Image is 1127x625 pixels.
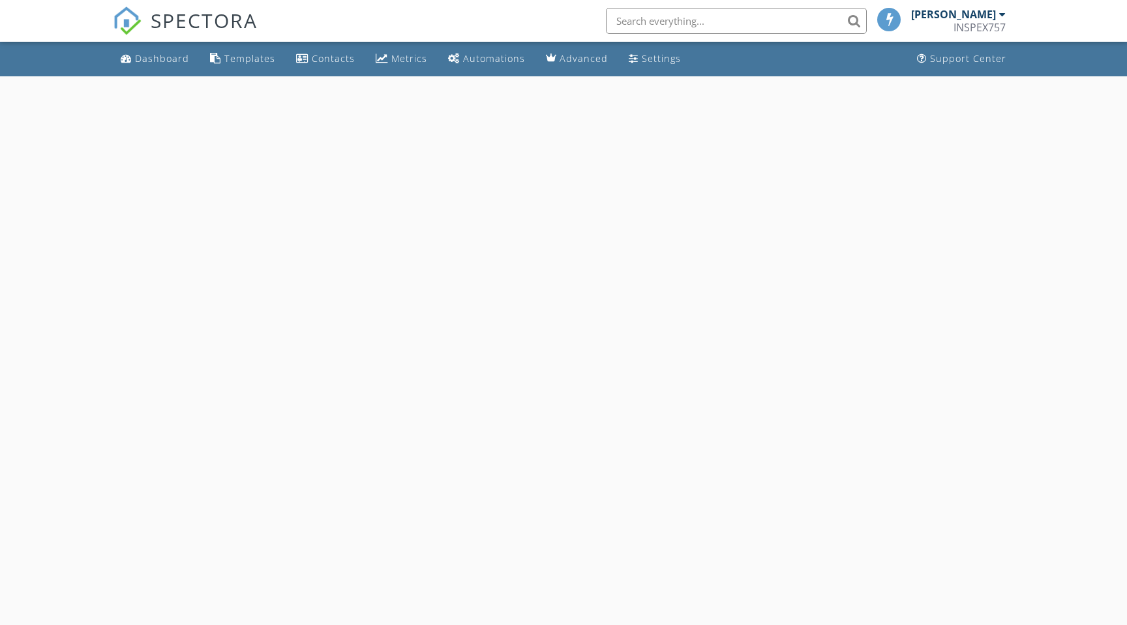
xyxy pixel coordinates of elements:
[291,47,360,71] a: Contacts
[443,47,530,71] a: Automations (Basic)
[930,52,1006,65] div: Support Center
[954,21,1006,34] div: INSPEX757
[912,47,1012,71] a: Support Center
[151,7,258,34] span: SPECTORA
[113,7,142,35] img: The Best Home Inspection Software - Spectora
[560,52,608,65] div: Advanced
[312,52,355,65] div: Contacts
[642,52,681,65] div: Settings
[541,47,613,71] a: Advanced
[135,52,189,65] div: Dashboard
[606,8,867,34] input: Search everything...
[113,18,258,45] a: SPECTORA
[224,52,275,65] div: Templates
[624,47,686,71] a: Settings
[370,47,432,71] a: Metrics
[911,8,996,21] div: [PERSON_NAME]
[205,47,280,71] a: Templates
[391,52,427,65] div: Metrics
[463,52,525,65] div: Automations
[115,47,194,71] a: Dashboard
